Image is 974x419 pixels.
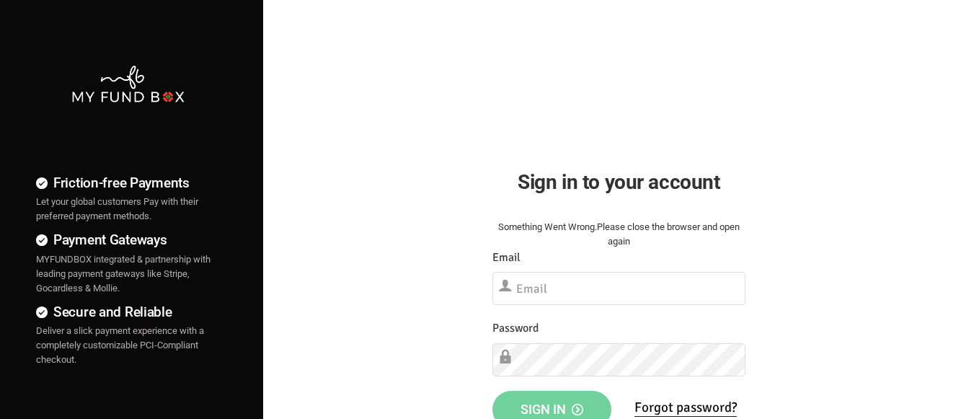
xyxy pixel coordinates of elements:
[71,64,186,104] img: mfbwhite.png
[36,254,211,294] span: MYFUNDBOX integrated & partnership with leading payment gateways like Stripe, Gocardless & Mollie.
[36,196,198,221] span: Let your global customers Pay with their preferred payment methods.
[634,399,737,417] a: Forgot password?
[36,301,220,322] h4: Secure and Reliable
[492,167,745,198] h2: Sign in to your account
[492,319,539,338] label: Password
[36,172,220,193] h4: Friction-free Payments
[492,249,521,267] label: Email
[492,220,745,249] div: Something Went Wrong.Please close the browser and open again
[36,229,220,250] h4: Payment Gateways
[521,402,583,417] span: Sign in
[36,325,204,365] span: Deliver a slick payment experience with a completely customizable PCI-Compliant checkout.
[492,272,745,305] input: Email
